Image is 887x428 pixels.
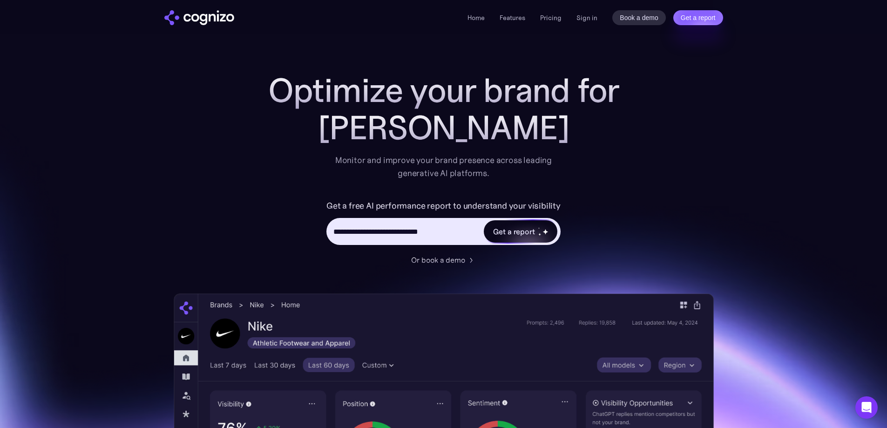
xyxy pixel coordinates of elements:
[164,10,234,25] img: cognizo logo
[326,198,561,213] label: Get a free AI performance report to understand your visibility
[540,14,562,22] a: Pricing
[411,254,465,265] div: Or book a demo
[257,109,630,146] div: [PERSON_NAME]
[673,10,723,25] a: Get a report
[855,396,878,419] div: Open Intercom Messenger
[483,219,558,244] a: Get a reportstarstarstar
[542,229,548,235] img: star
[164,10,234,25] a: home
[493,226,535,237] div: Get a report
[411,254,476,265] a: Or book a demo
[576,12,597,23] a: Sign in
[467,14,485,22] a: Home
[257,72,630,109] h1: Optimize your brand for
[538,233,542,236] img: star
[326,198,561,250] form: Hero URL Input Form
[500,14,525,22] a: Features
[612,10,666,25] a: Book a demo
[329,154,558,180] div: Monitor and improve your brand presence across leading generative AI platforms.
[538,227,540,229] img: star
